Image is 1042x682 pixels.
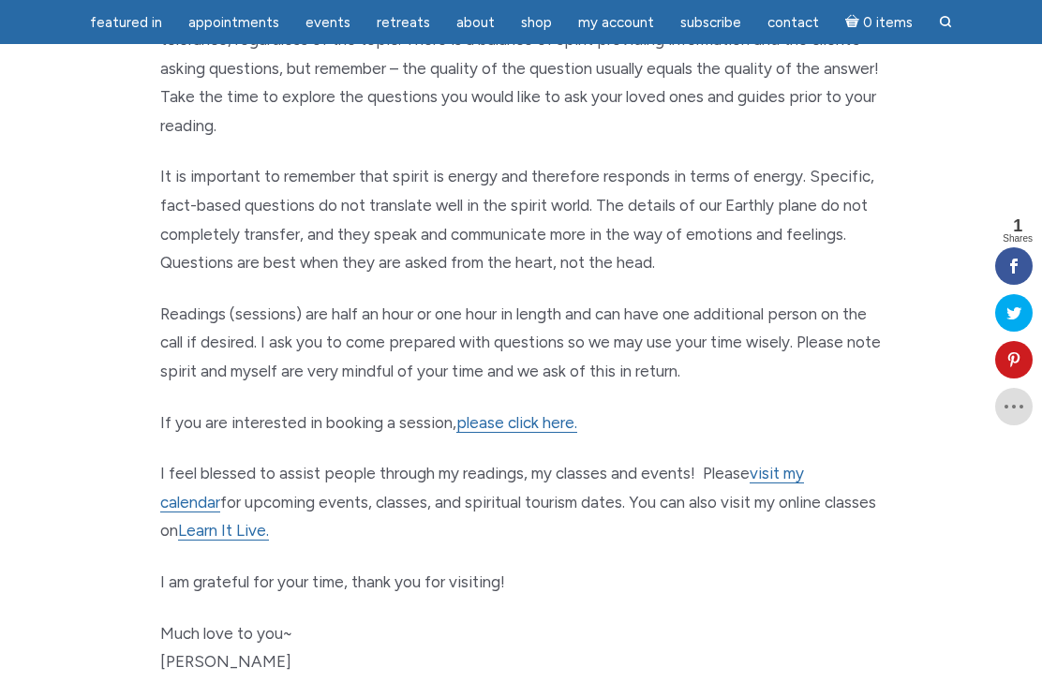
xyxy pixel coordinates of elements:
span: Retreats [377,14,430,31]
span: Shares [1003,234,1033,244]
i: Cart [845,14,863,31]
a: Shop [510,5,563,41]
a: Cart0 items [834,3,924,41]
p: Readings (sessions) are half an hour or one hour in length and can have one additional person on ... [160,300,882,386]
span: About [456,14,495,31]
p: If you are interested in booking a session, [160,408,882,437]
span: 0 items [863,16,913,30]
span: Subscribe [680,14,741,31]
a: Learn It Live. [178,521,269,541]
a: visit my calendar [160,464,804,512]
p: Much love to you~ [PERSON_NAME] [160,619,882,676]
span: Contact [767,14,819,31]
span: Appointments [188,14,279,31]
span: 1 [1003,217,1033,234]
span: Events [305,14,350,31]
a: Contact [756,5,830,41]
span: Shop [521,14,552,31]
a: About [445,5,506,41]
a: My Account [567,5,665,41]
a: please click here. [456,413,577,433]
p: It is important to remember that spirit is energy and therefore responds in terms of energy. Spec... [160,162,882,276]
a: featured in [79,5,173,41]
a: Events [294,5,362,41]
a: Subscribe [669,5,752,41]
span: My Account [578,14,654,31]
p: I am grateful for your time, thank you for visiting! [160,568,882,597]
a: Retreats [365,5,441,41]
p: I feel blessed to assist people through my readings, my classes and events! Please for upcoming e... [160,459,882,545]
a: Appointments [177,5,290,41]
span: featured in [90,14,162,31]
